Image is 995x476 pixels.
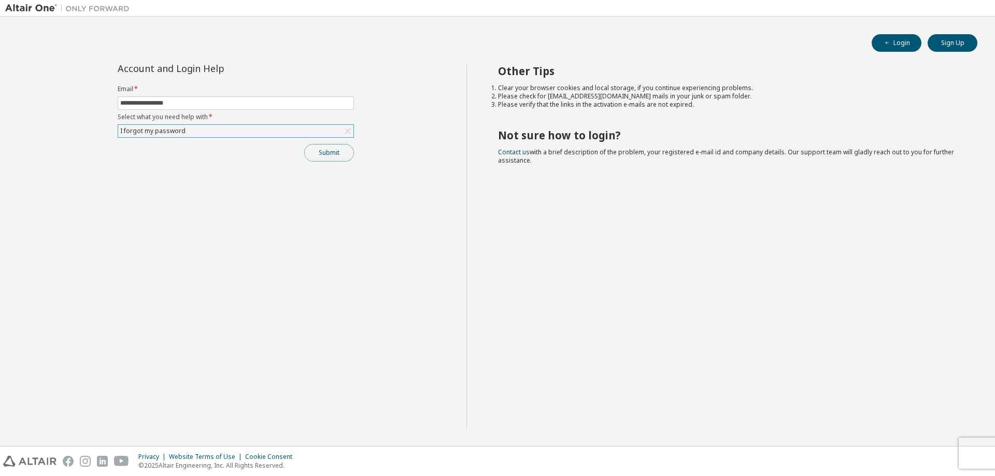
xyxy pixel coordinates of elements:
[498,148,954,165] span: with a brief description of the problem, your registered e-mail id and company details. Our suppo...
[304,144,354,162] button: Submit
[118,125,353,137] div: I forgot my password
[80,456,91,467] img: instagram.svg
[498,148,530,156] a: Contact us
[138,461,298,470] p: © 2025 Altair Engineering, Inc. All Rights Reserved.
[138,453,169,461] div: Privacy
[498,84,959,92] li: Clear your browser cookies and local storage, if you continue experiencing problems.
[245,453,298,461] div: Cookie Consent
[119,125,187,137] div: I forgot my password
[928,34,977,52] button: Sign Up
[118,64,307,73] div: Account and Login Help
[169,453,245,461] div: Website Terms of Use
[498,128,959,142] h2: Not sure how to login?
[498,92,959,100] li: Please check for [EMAIL_ADDRESS][DOMAIN_NAME] mails in your junk or spam folder.
[118,85,354,93] label: Email
[118,113,354,121] label: Select what you need help with
[498,100,959,109] li: Please verify that the links in the activation e-mails are not expired.
[5,3,135,13] img: Altair One
[114,456,129,467] img: youtube.svg
[498,64,959,78] h2: Other Tips
[872,34,921,52] button: Login
[63,456,74,467] img: facebook.svg
[3,456,56,467] img: altair_logo.svg
[97,456,108,467] img: linkedin.svg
